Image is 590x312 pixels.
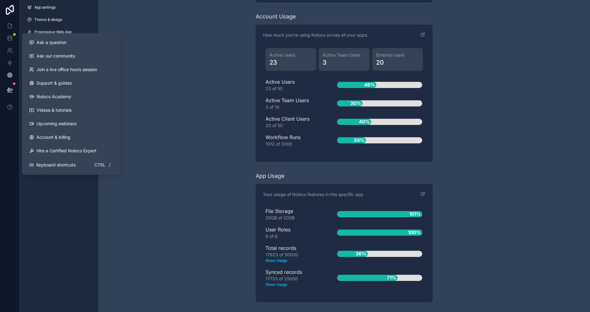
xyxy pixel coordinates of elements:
[265,104,317,110] div: 3 of 10
[22,27,96,37] a: Progressive Web App
[37,148,96,154] span: Hire a Certified Noloco Expert
[24,49,118,63] a: Ask our community
[269,52,312,58] span: Active Users
[265,134,317,147] div: Workflow Runs
[37,134,70,140] span: Account & billing
[24,144,118,158] button: Hire a Certified Noloco Expert
[352,135,366,146] span: 34%
[349,98,363,109] span: 30%
[265,233,317,239] div: 6 of 6
[265,244,317,263] div: Total records
[263,191,364,198] p: Your usage of Noloco features in this specific app.
[265,207,317,221] div: File Storage
[24,117,118,130] a: Upcoming webinars
[24,158,118,172] button: Keyboard shortcutsCtrl/
[265,252,317,263] div: 17923 of 50000
[269,58,312,67] span: 23
[265,226,317,239] div: User Roles
[265,268,317,287] div: Synced records
[265,276,317,287] div: 17733 of 25000
[94,161,106,169] span: Ctrl
[37,80,72,86] span: Support & guides
[323,52,365,58] span: Active Team Users
[22,15,96,25] a: Theme & design
[24,103,118,117] a: Videos & tutorials
[24,76,118,90] a: Support & guides
[265,97,317,110] div: Active Team Users
[265,215,317,221] div: 20GB of 20GB
[265,122,317,129] div: 20 of 50
[107,162,112,167] span: /
[265,78,317,92] div: Active Users
[265,86,317,92] div: 23 of 50
[323,58,365,67] span: 3
[36,162,76,168] span: Keyboard shortcuts
[376,52,419,58] span: External users
[265,141,317,147] div: 1012 of 3000
[37,66,97,73] span: Join a live office hours session
[37,121,77,127] span: Upcoming webinars
[407,228,422,238] span: 100%
[256,12,296,21] div: Account Usage
[376,58,419,67] span: 20
[363,80,376,90] span: 46%
[37,53,75,59] span: Ask our community
[34,30,72,34] span: Progressive Web App
[265,282,317,287] text: Show Usage
[385,273,398,283] span: 71%
[263,32,368,38] p: How much you're using Noloco across all your apps.
[265,258,317,263] text: Show Usage
[34,17,62,22] span: Theme & design
[408,209,422,219] span: 101%
[24,36,118,49] button: Ask a question
[265,115,317,129] div: Active Client Users
[357,117,371,127] span: 40%
[24,63,118,76] a: Join a live office hours session
[37,94,71,100] span: Noloco Academy
[37,39,66,46] span: Ask a question
[34,5,56,10] span: App settings
[37,107,72,113] span: Videos & tutorials
[256,172,285,180] div: App Usage
[24,130,118,144] a: Account & billing
[354,249,368,259] span: 36%
[22,2,96,12] a: App settings
[24,90,118,103] a: Noloco Academy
